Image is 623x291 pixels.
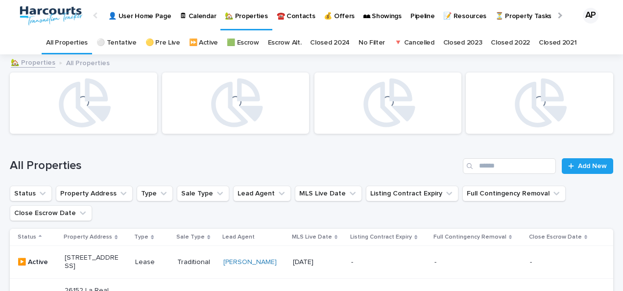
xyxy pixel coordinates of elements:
a: Escrow Alt. [268,31,302,54]
a: [PERSON_NAME] [223,258,277,267]
button: Close Escrow Date [10,205,92,221]
a: 🟩 Escrow [227,31,259,54]
button: Lead Agent [233,186,291,201]
p: Listing Contract Expiry [350,232,412,242]
button: Status [10,186,52,201]
p: MLS Live Date [292,232,332,242]
button: Sale Type [177,186,229,201]
p: - [530,258,584,267]
button: Listing Contract Expiry [366,186,458,201]
button: Property Address [56,186,133,201]
p: Traditional [177,258,216,267]
h1: All Properties [10,159,459,173]
p: Status [18,232,36,242]
input: Search [463,158,556,174]
button: Type [137,186,173,201]
a: Closed 2021 [539,31,577,54]
p: - [434,258,489,267]
p: - [351,258,406,267]
span: Add New [578,163,607,170]
p: Close Escrow Date [529,232,582,242]
p: Type [134,232,148,242]
a: No Filter [359,31,385,54]
a: Closed 2024 [310,31,350,54]
p: [STREET_ADDRESS] [65,254,119,270]
p: [DATE] [293,258,343,267]
p: ▶️ Active [18,258,57,267]
a: 🔻 Cancelled [394,31,434,54]
button: MLS Live Date [295,186,362,201]
a: 🟡 Pre Live [145,31,180,54]
div: AP [583,8,599,24]
button: Full Contingency Removal [462,186,566,201]
a: 🏡 Properties [11,56,55,68]
a: ⚪️ Tentative [96,31,137,54]
p: Lead Agent [222,232,255,242]
p: Sale Type [176,232,205,242]
tr: ▶️ Active[STREET_ADDRESS]LeaseTraditional[PERSON_NAME] [DATE]--- [10,246,613,279]
p: Lease [135,258,169,267]
a: All Properties [46,31,88,54]
a: ⏩ Active [189,31,218,54]
p: Full Contingency Removal [433,232,506,242]
a: Add New [562,158,613,174]
p: All Properties [66,57,110,68]
a: Closed 2023 [443,31,482,54]
p: Property Address [64,232,112,242]
a: Closed 2022 [491,31,530,54]
img: aRr5UT5PQeWb03tlxx4P [20,6,83,25]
